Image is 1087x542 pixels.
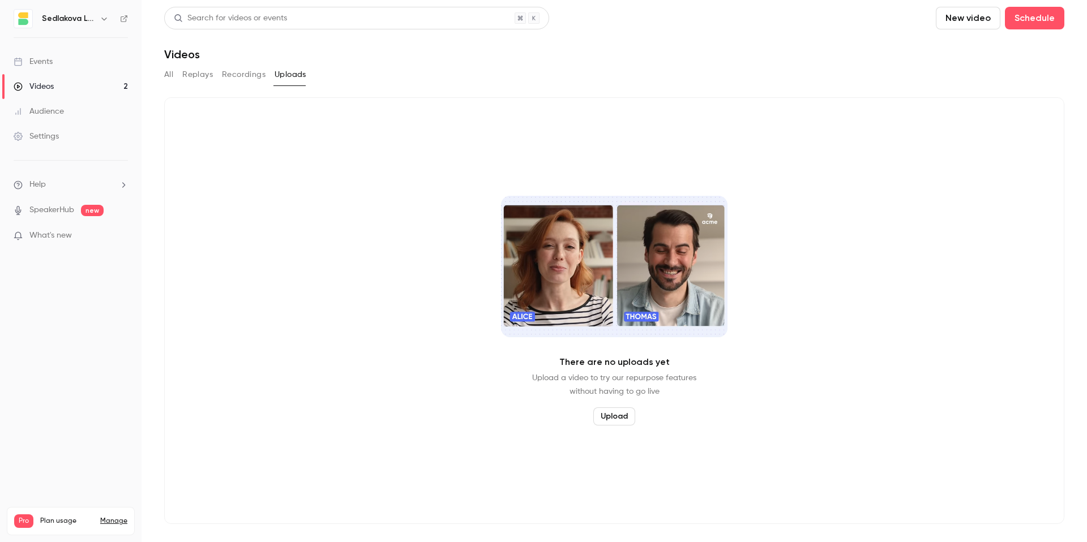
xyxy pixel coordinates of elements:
div: Events [14,56,53,67]
section: Videos [164,7,1064,535]
button: Upload [593,407,635,425]
a: SpeakerHub [29,204,74,216]
div: Audience [14,106,64,117]
div: Search for videos or events [174,12,287,24]
span: Plan usage [40,517,93,526]
div: Settings [14,131,59,142]
button: New video [936,7,1000,29]
button: All [164,66,173,84]
span: Help [29,179,46,191]
p: There are no uploads yet [559,355,670,369]
span: What's new [29,230,72,242]
li: help-dropdown-opener [14,179,128,191]
h6: Sedlakova Legal [42,13,95,24]
a: Manage [100,517,127,526]
button: Uploads [275,66,306,84]
img: Sedlakova Legal [14,10,32,28]
button: Recordings [222,66,266,84]
button: Schedule [1005,7,1064,29]
button: Replays [182,66,213,84]
h1: Videos [164,48,200,61]
div: Videos [14,81,54,92]
span: new [81,205,104,216]
span: Pro [14,514,33,528]
iframe: Noticeable Trigger [114,231,128,241]
p: Upload a video to try our repurpose features without having to go live [532,371,696,398]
